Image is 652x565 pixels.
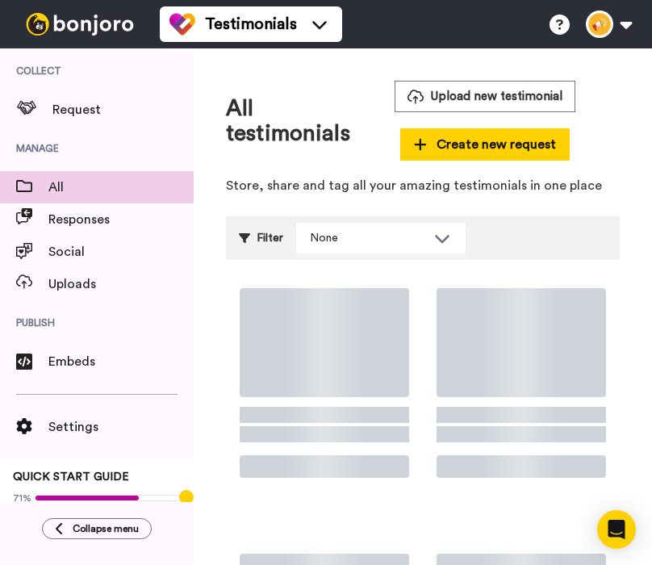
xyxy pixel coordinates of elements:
[400,128,570,161] button: Create new request
[13,492,31,504] span: 71%
[13,471,129,483] span: QUICK START GUIDE
[414,135,556,154] span: Create new request
[179,490,194,504] div: Tooltip anchor
[226,96,350,146] h1: All testimonials
[52,100,194,119] span: Request
[48,352,194,371] span: Embeds
[395,81,575,112] button: Upload new testimonial
[239,223,283,253] div: Filter
[19,13,140,36] img: bj-logo-header-white.svg
[73,522,139,535] span: Collapse menu
[48,210,194,229] span: Responses
[42,518,152,539] button: Collapse menu
[205,13,297,36] span: Testimonials
[48,242,194,262] span: Social
[597,510,636,549] div: Open Intercom Messenger
[169,11,195,37] img: tm-color.svg
[48,274,194,294] span: Uploads
[226,177,620,195] p: Store, share and tag all your amazing testimonials in one place
[48,417,194,437] span: Settings
[310,230,426,246] div: None
[48,178,194,197] span: All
